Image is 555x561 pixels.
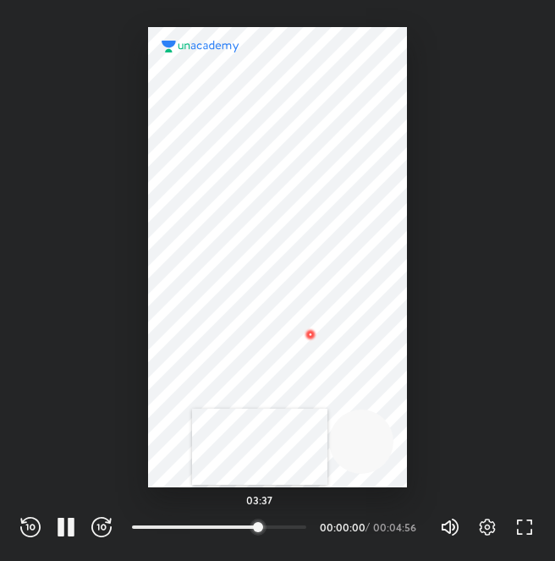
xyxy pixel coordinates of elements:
h5: 03:37 [246,495,272,505]
div: 00:00:00 [320,522,362,532]
img: wMgqJGBwKWe8AAAAABJRU5ErkJggg== [300,324,321,344]
div: / [365,522,370,532]
img: logo.2a7e12a2.svg [162,41,239,52]
div: 00:04:56 [373,522,420,532]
